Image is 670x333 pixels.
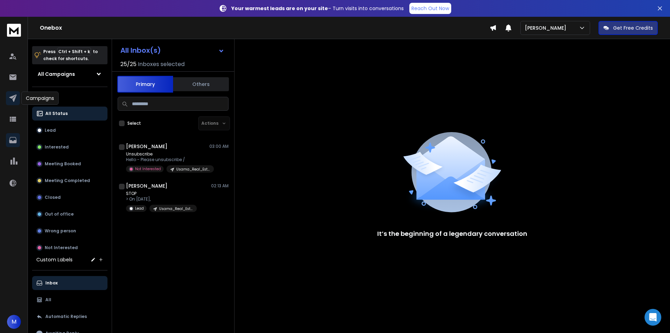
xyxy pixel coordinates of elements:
[525,24,569,31] p: [PERSON_NAME]
[40,24,490,32] h1: Onebox
[127,121,141,126] label: Select
[32,123,107,137] button: Lead
[32,67,107,81] button: All Campaigns
[7,315,21,329] button: M
[45,195,61,200] p: Closed
[126,143,167,150] h1: [PERSON_NAME]
[32,174,107,188] button: Meeting Completed
[126,157,210,162] p: Hello - Please unsubscribe /
[32,140,107,154] button: Interested
[120,47,161,54] h1: All Inbox(s)
[32,293,107,307] button: All
[45,297,51,303] p: All
[45,280,58,286] p: Inbox
[32,224,107,238] button: Wrong person
[126,191,197,196] p: STOP
[126,182,167,189] h1: [PERSON_NAME]
[45,128,56,133] p: Lead
[7,24,21,37] img: logo
[173,77,229,92] button: Others
[377,229,527,239] p: It’s the beginning of a legendary conversation
[645,309,661,326] div: Open Intercom Messenger
[45,314,87,319] p: Automatic Replies
[45,228,76,234] p: Wrong person
[32,93,107,102] h3: Filters
[409,3,451,14] a: Reach Out Now
[38,71,75,78] h1: All Campaigns
[32,190,107,204] button: Closed
[21,92,59,105] div: Campaigns
[613,24,653,31] p: Get Free Credits
[32,157,107,171] button: Meeting Booked
[176,167,210,172] p: Usama_Real_Estate Campagin [DATE]
[211,183,229,189] p: 02:13 AM
[120,60,136,68] span: 25 / 25
[159,206,193,211] p: Usama_Real_Estate Campagin [DATE]
[411,5,449,12] p: Reach Out Now
[45,144,69,150] p: Interested
[598,21,658,35] button: Get Free Credits
[231,5,404,12] p: – Turn visits into conversations
[45,211,74,217] p: Out of office
[115,43,230,57] button: All Inbox(s)
[45,245,78,251] p: Not Interested
[45,161,81,167] p: Meeting Booked
[126,151,210,157] p: Unsubscribe
[138,60,185,68] h3: Inboxes selected
[117,76,173,93] button: Primary
[43,48,98,62] p: Press to check for shortcuts.
[32,107,107,121] button: All Status
[45,111,68,116] p: All Status
[36,256,73,263] h3: Custom Labels
[135,206,144,211] p: Lead
[32,310,107,324] button: Automatic Replies
[126,196,197,202] p: > On [DATE],
[32,241,107,255] button: Not Interested
[231,5,328,12] strong: Your warmest leads are on your site
[45,178,90,183] p: Meeting Completed
[32,207,107,221] button: Out of office
[135,166,161,172] p: Not Interested
[32,276,107,290] button: Inbox
[209,144,229,149] p: 03:00 AM
[57,48,91,56] span: Ctrl + Shift + k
